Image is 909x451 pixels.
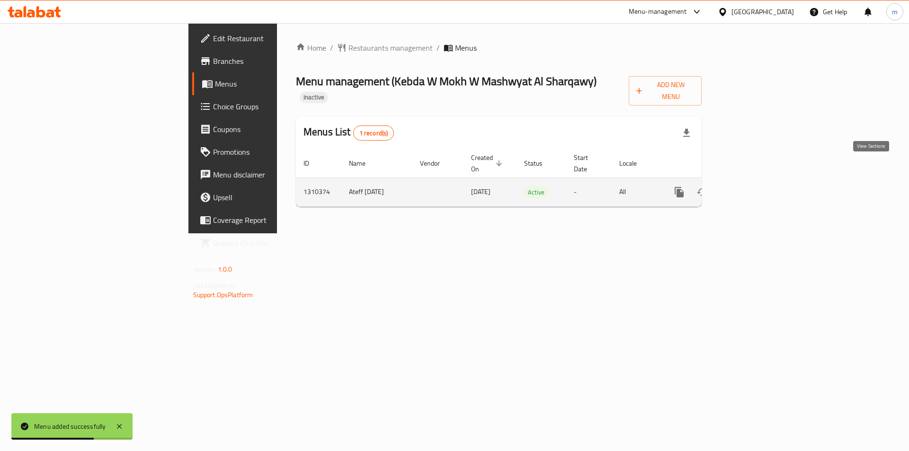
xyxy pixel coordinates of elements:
span: Grocery Checklist [213,237,333,248]
div: [GEOGRAPHIC_DATA] [731,7,794,17]
span: Coupons [213,124,333,135]
a: Support.OpsPlatform [193,289,253,301]
a: Promotions [192,141,340,163]
a: Coupons [192,118,340,141]
li: / [437,42,440,53]
td: - [566,177,612,206]
div: Export file [675,122,698,144]
span: Branches [213,55,333,67]
span: Name [349,158,378,169]
span: m [892,7,898,17]
a: Grocery Checklist [192,231,340,254]
a: Choice Groups [192,95,340,118]
span: Get support on: [193,279,237,292]
a: Menus [192,72,340,95]
span: Vendor [420,158,452,169]
button: Add New Menu [629,76,702,106]
span: Version: [193,263,216,275]
span: Edit Restaurant [213,33,333,44]
td: All [612,177,660,206]
span: Menus [215,78,333,89]
td: Ateff [DATE] [341,177,412,206]
span: Choice Groups [213,101,333,112]
div: Menu-management [629,6,687,18]
table: enhanced table [296,149,766,207]
span: Add New Menu [636,79,695,103]
span: Menus [455,42,477,53]
span: Restaurants management [348,42,433,53]
h2: Menus List [303,125,394,141]
span: Upsell [213,192,333,203]
div: Active [524,186,548,198]
span: Status [524,158,555,169]
span: Start Date [574,152,600,175]
a: Menu disclaimer [192,163,340,186]
span: Coverage Report [213,214,333,226]
span: ID [303,158,321,169]
a: Edit Restaurant [192,27,340,50]
span: [DATE] [471,186,490,198]
span: 1.0.0 [218,263,232,275]
th: Actions [660,149,766,178]
span: Active [524,187,548,198]
a: Coverage Report [192,209,340,231]
span: 1 record(s) [354,129,394,138]
a: Upsell [192,186,340,209]
div: Menu added successfully [34,421,106,432]
span: Promotions [213,146,333,158]
button: more [668,181,691,203]
div: Total records count [353,125,394,141]
span: Menu management ( Kebda W Mokh W Mashwyat Al Sharqawy ) [296,71,597,92]
button: Change Status [691,181,713,203]
span: Locale [619,158,649,169]
span: Created On [471,152,505,175]
nav: breadcrumb [296,42,702,53]
a: Restaurants management [337,42,433,53]
span: Menu disclaimer [213,169,333,180]
a: Branches [192,50,340,72]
